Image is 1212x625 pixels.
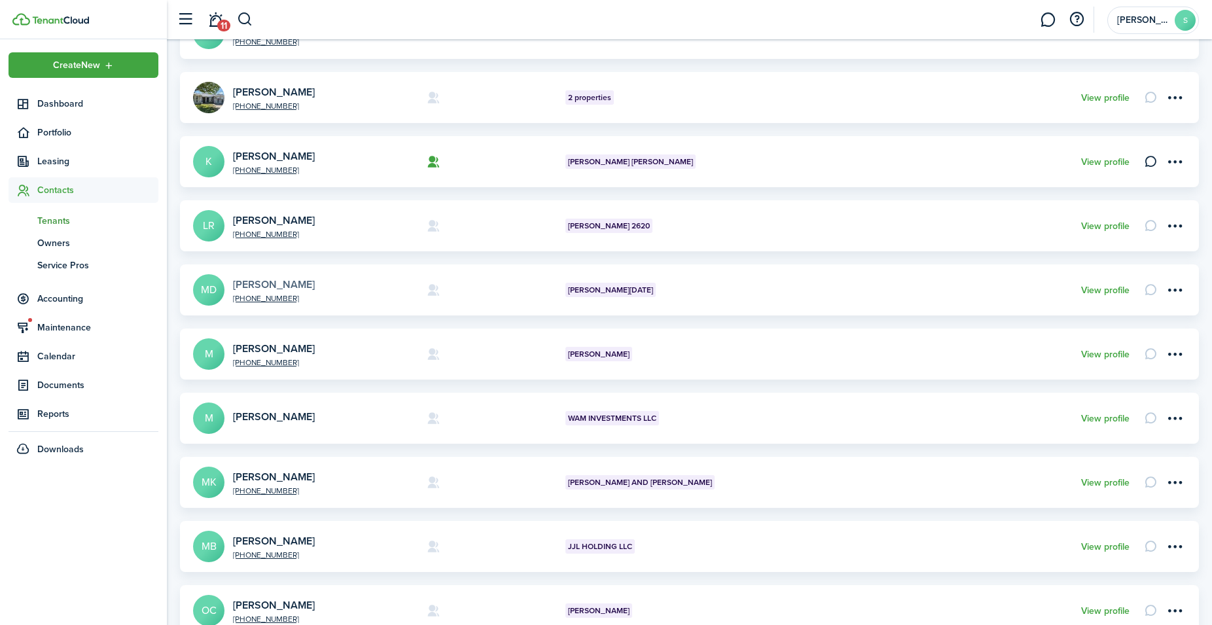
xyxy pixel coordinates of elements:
button: Open menu [1164,535,1186,558]
a: View profile [1081,478,1130,488]
a: Tenants [9,209,158,232]
button: Search [237,9,253,31]
span: [PERSON_NAME] [568,605,630,616]
a: Owners [9,232,158,254]
img: TenantCloud [12,13,30,26]
avatar-text: S [1175,10,1196,31]
a: View profile [1081,414,1130,424]
button: Open menu [9,52,158,78]
span: Leasing [37,154,158,168]
span: Calendar [37,349,158,363]
span: 2 properties [568,92,611,103]
a: [PERSON_NAME] [233,469,315,484]
a: [PHONE_NUMBER] [233,295,417,302]
a: [PHONE_NUMBER] [233,487,417,495]
a: View profile [1081,93,1130,103]
a: MD [193,274,224,306]
span: [PERSON_NAME][DATE] [568,284,653,296]
span: 11 [217,20,230,31]
a: View profile [1081,285,1130,296]
button: Open menu [1164,343,1186,365]
img: TenantCloud [32,16,89,24]
span: Documents [37,378,158,392]
a: MB [193,531,224,562]
a: [PHONE_NUMBER] [233,102,417,110]
span: Owners [37,236,158,250]
button: Open sidebar [173,7,198,32]
a: Service Pros [9,254,158,276]
button: Open menu [1164,279,1186,301]
span: [PERSON_NAME] [568,348,630,360]
span: Service Pros [37,259,158,272]
img: JOSUE VEGA [193,82,224,113]
a: [PHONE_NUMBER] [233,166,417,174]
a: View profile [1081,349,1130,360]
a: Notifications [203,3,228,37]
a: [PERSON_NAME] [233,213,315,228]
span: Tenants [37,214,158,228]
a: [PHONE_NUMBER] [233,615,417,623]
a: [PHONE_NUMBER] [233,359,417,366]
span: Sandra [1117,16,1169,25]
a: Reports [9,401,158,427]
a: [PERSON_NAME] [233,409,315,424]
a: [PERSON_NAME] [233,277,315,292]
span: Reports [37,407,158,421]
a: K [193,146,224,177]
span: Create New [53,61,100,70]
button: Open menu [1164,215,1186,237]
span: Contacts [37,183,158,197]
a: View profile [1081,221,1130,232]
span: JJL HOLDING LLC [568,541,632,552]
span: [PERSON_NAME] AND [PERSON_NAME] [568,476,712,488]
button: Open resource center [1065,9,1088,31]
a: [PERSON_NAME] [233,84,315,99]
span: WAM INVESTMENTS LLC [568,412,656,424]
a: MK [193,467,224,498]
a: [PHONE_NUMBER] [233,230,417,238]
a: Dashboard [9,91,158,116]
a: M [193,402,224,434]
a: View profile [1081,542,1130,552]
span: Portfolio [37,126,158,139]
button: Open menu [1164,471,1186,493]
a: [PHONE_NUMBER] [233,551,417,559]
button: Open menu [1164,86,1186,109]
a: LR [193,210,224,241]
span: [PERSON_NAME] 2620 [568,220,650,232]
button: Open menu [1164,151,1186,173]
button: Open menu [1164,407,1186,429]
a: View profile [1081,157,1130,168]
a: Messaging [1035,3,1060,37]
span: Accounting [37,292,158,306]
a: M [193,338,224,370]
span: Maintenance [37,321,158,334]
button: Open menu [1164,599,1186,622]
a: [PERSON_NAME] [233,149,315,164]
a: View profile [1081,606,1130,616]
span: Dashboard [37,97,158,111]
span: [PERSON_NAME] [PERSON_NAME] [568,156,693,168]
span: Downloads [37,442,84,456]
a: [PERSON_NAME] [233,598,315,613]
a: [PERSON_NAME] [233,341,315,356]
a: [PERSON_NAME] [233,533,315,548]
a: [PHONE_NUMBER] [233,38,417,46]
